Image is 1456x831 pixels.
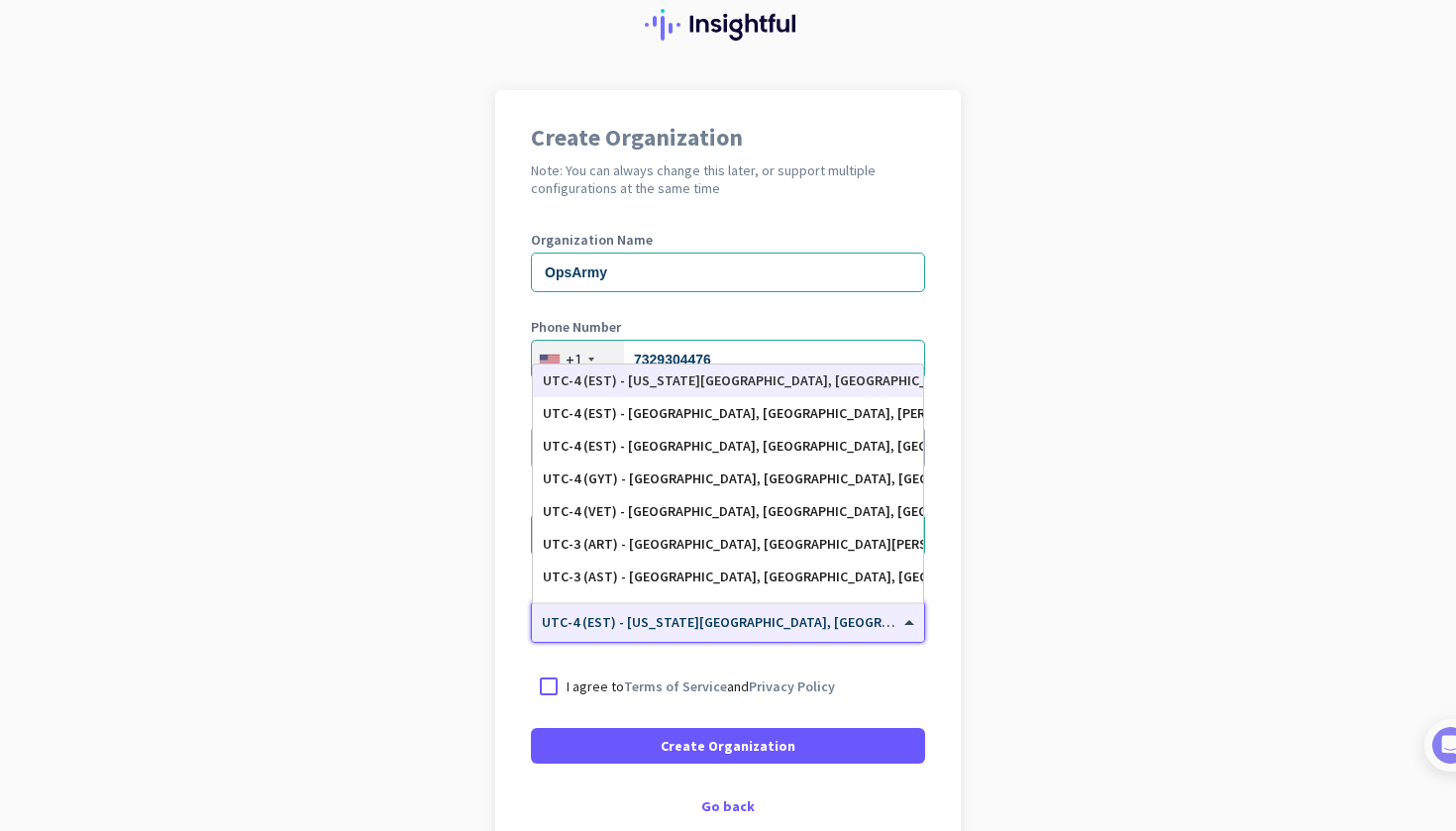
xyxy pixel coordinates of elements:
input: 201-555-0123 [531,340,925,379]
button: Create Organization [531,728,925,764]
label: Organization language [531,407,676,421]
div: UTC-4 (VET) - [GEOGRAPHIC_DATA], [GEOGRAPHIC_DATA], [GEOGRAPHIC_DATA], [GEOGRAPHIC_DATA] [543,503,913,520]
h1: Create Organization [531,126,925,150]
label: Organization Size (Optional) [531,494,925,508]
h2: Note: You can always change this later, or support multiple configurations at the same time [531,161,925,197]
div: Go back [531,799,925,813]
div: UTC-4 (GYT) - [GEOGRAPHIC_DATA], [GEOGRAPHIC_DATA], [GEOGRAPHIC_DATA] [543,470,913,487]
span: Create Organization [661,736,795,756]
div: UTC-3 (ART) - [GEOGRAPHIC_DATA], [GEOGRAPHIC_DATA][PERSON_NAME][GEOGRAPHIC_DATA], [GEOGRAPHIC_DATA] [543,536,913,553]
label: Phone Number [531,320,925,334]
div: UTC-3 (AST) - [PERSON_NAME] [543,601,913,618]
label: Organization Time Zone [531,581,925,595]
p: I agree to and [567,676,835,696]
img: Insightful [645,9,811,41]
div: UTC-4 (EST) - [US_STATE][GEOGRAPHIC_DATA], [GEOGRAPHIC_DATA], [GEOGRAPHIC_DATA], [GEOGRAPHIC_DATA] [543,372,913,389]
input: What is the name of your organization? [531,253,925,292]
div: UTC-4 (EST) - [GEOGRAPHIC_DATA], [GEOGRAPHIC_DATA], [PERSON_NAME] 73, Port-de-Paix [543,405,913,422]
label: Organization Name [531,233,925,247]
a: Privacy Policy [749,677,835,695]
div: UTC-3 (AST) - [GEOGRAPHIC_DATA], [GEOGRAPHIC_DATA], [GEOGRAPHIC_DATA], [GEOGRAPHIC_DATA] [543,569,913,585]
div: UTC-4 (EST) - [GEOGRAPHIC_DATA], [GEOGRAPHIC_DATA], [GEOGRAPHIC_DATA], [GEOGRAPHIC_DATA] [543,438,913,455]
a: Terms of Service [624,677,727,695]
div: +1 [566,350,582,369]
div: Options List [533,364,923,602]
